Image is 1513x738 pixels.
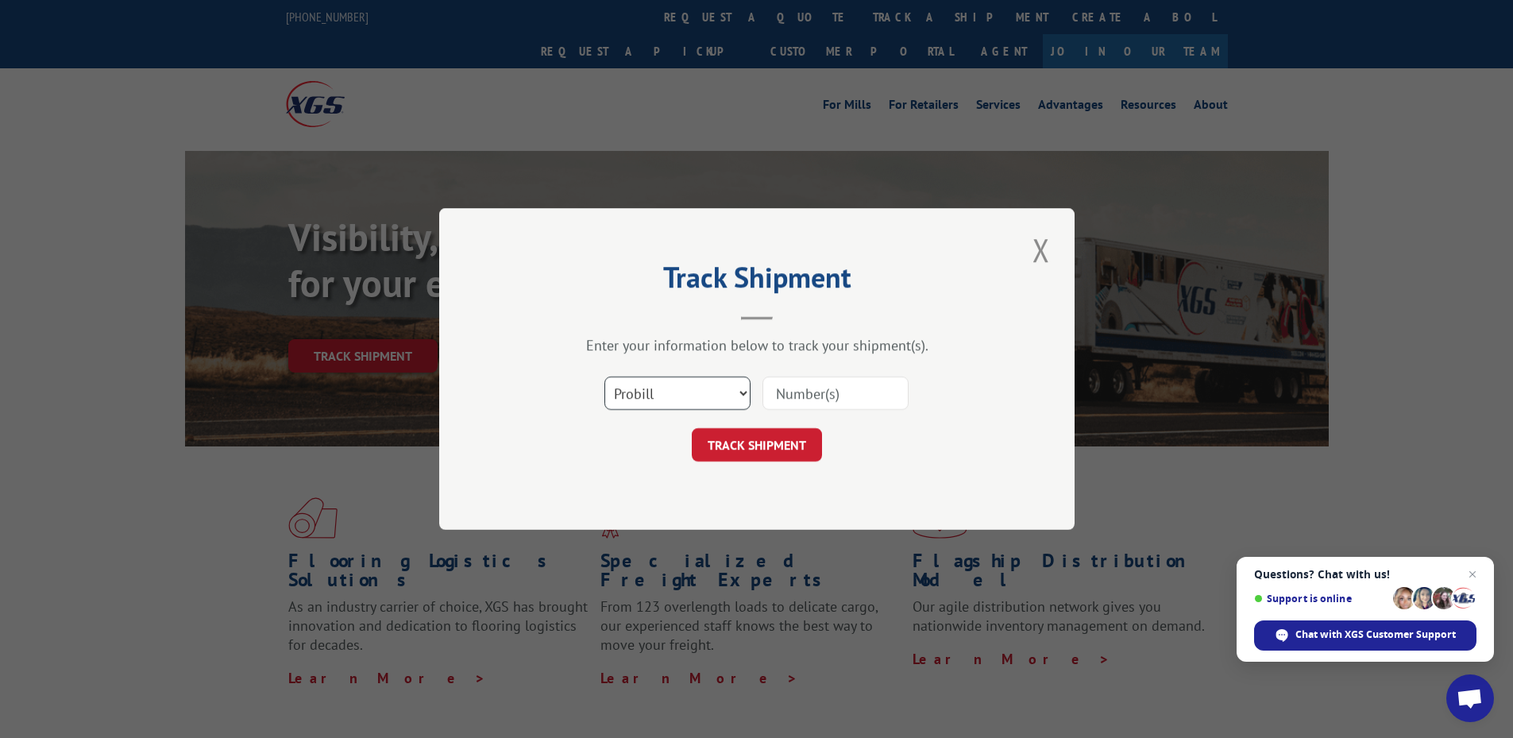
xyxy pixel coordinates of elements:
div: Enter your information below to track your shipment(s). [519,336,995,354]
span: Chat with XGS Customer Support [1295,628,1456,642]
a: Open chat [1446,674,1494,722]
span: Chat with XGS Customer Support [1254,620,1476,651]
button: Close modal [1028,228,1055,272]
button: TRACK SHIPMENT [692,428,822,462]
h2: Track Shipment [519,266,995,296]
input: Number(s) [762,377,909,410]
span: Questions? Chat with us! [1254,568,1476,581]
span: Support is online [1254,593,1388,605]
